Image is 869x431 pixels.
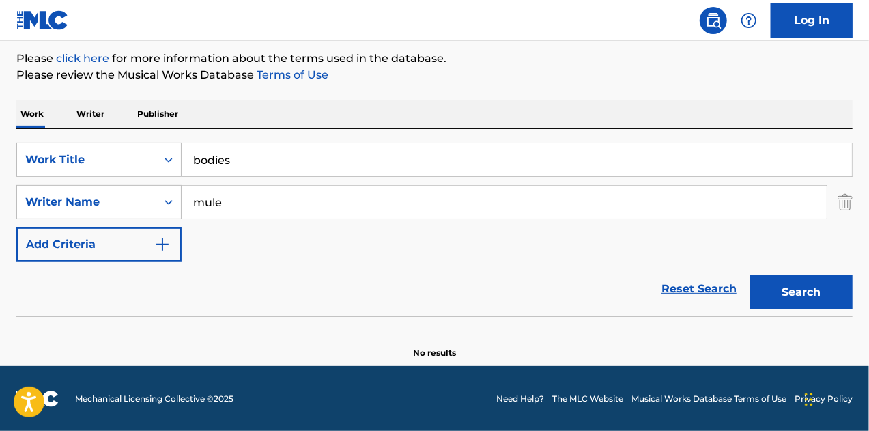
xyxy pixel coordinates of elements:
p: Work [16,100,48,128]
p: Please for more information about the terms used in the database. [16,51,853,67]
a: The MLC Website [552,393,623,405]
p: Please review the Musical Works Database [16,67,853,83]
form: Search Form [16,143,853,316]
div: Help [735,7,763,34]
div: Writer Name [25,194,148,210]
iframe: Chat Widget [801,365,869,431]
img: 9d2ae6d4665cec9f34b9.svg [154,236,171,253]
div: Drag [805,379,813,420]
a: Terms of Use [254,68,328,81]
button: Search [750,275,853,309]
a: Log In [771,3,853,38]
img: help [741,12,757,29]
button: Add Criteria [16,227,182,262]
a: Public Search [700,7,727,34]
a: Reset Search [655,274,743,304]
a: click here [56,52,109,65]
a: Privacy Policy [795,393,853,405]
img: search [705,12,722,29]
div: Work Title [25,152,148,168]
a: Musical Works Database Terms of Use [631,393,786,405]
p: No results [413,331,456,359]
p: Writer [72,100,109,128]
img: logo [16,391,59,407]
img: MLC Logo [16,10,69,30]
img: Delete Criterion [838,185,853,219]
a: Need Help? [496,393,544,405]
span: Mechanical Licensing Collective © 2025 [75,393,233,405]
p: Publisher [133,100,182,128]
